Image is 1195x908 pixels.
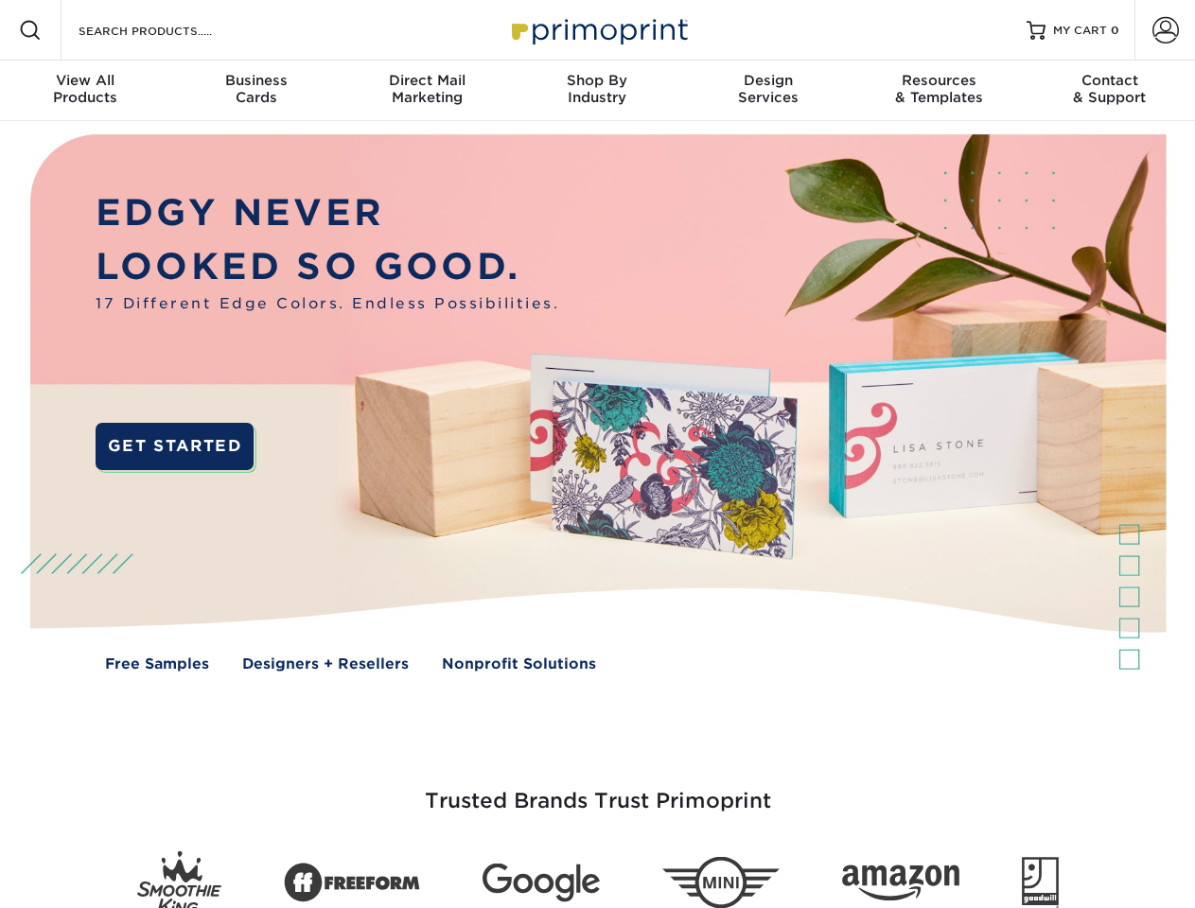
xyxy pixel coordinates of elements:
a: Nonprofit Solutions [442,654,596,675]
a: Contact& Support [1025,61,1195,121]
span: Shop By [512,72,682,89]
h3: Trusted Brands Trust Primoprint [44,743,1151,836]
a: Resources& Templates [853,61,1024,121]
img: Goodwill [1022,857,1059,908]
div: & Support [1025,72,1195,106]
a: Shop ByIndustry [512,61,682,121]
img: Primoprint [503,9,693,50]
div: Marketing [342,72,512,106]
a: GET STARTED [96,423,254,470]
span: Contact [1025,72,1195,89]
span: 17 Different Edge Colors. Endless Possibilities. [96,293,559,315]
span: Direct Mail [342,72,512,89]
div: Cards [170,72,341,106]
span: 0 [1111,24,1119,37]
span: Design [683,72,853,89]
span: Resources [853,72,1024,89]
img: Google [483,864,600,902]
a: DesignServices [683,61,853,121]
a: Designers + Resellers [242,654,409,675]
input: SEARCH PRODUCTS..... [77,19,261,42]
span: Business [170,72,341,89]
div: Industry [512,72,682,106]
p: EDGY NEVER [96,186,559,240]
img: Amazon [842,865,959,901]
a: Direct MailMarketing [342,61,512,121]
div: & Templates [853,72,1024,106]
div: Services [683,72,853,106]
a: BusinessCards [170,61,341,121]
p: LOOKED SO GOOD. [96,240,559,294]
span: MY CART [1053,23,1107,39]
a: Free Samples [105,654,209,675]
